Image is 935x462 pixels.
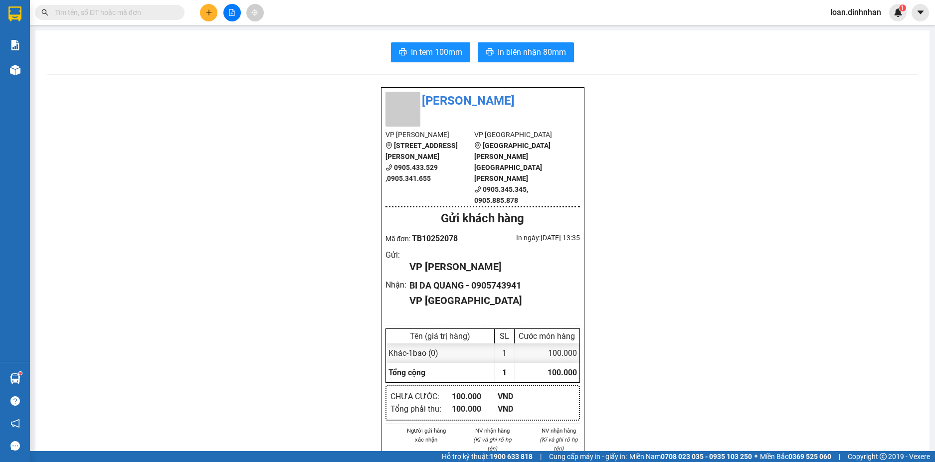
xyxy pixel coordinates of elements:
i: (Kí và ghi rõ họ tên) [473,436,512,452]
div: 1 [495,343,515,363]
img: warehouse-icon [10,65,20,75]
li: Người gửi hàng xác nhận [405,426,448,444]
div: Tổng phải thu : [390,403,452,415]
div: Gửi : [385,249,410,261]
div: Gửi khách hàng [385,209,580,228]
span: phone [474,186,481,193]
span: In biên nhận 80mm [498,46,566,58]
span: aim [251,9,258,16]
span: environment [385,142,392,149]
i: (Kí và ghi rõ họ tên) [540,436,578,452]
span: Hỗ trợ kỹ thuật: [442,451,533,462]
b: 0905.433.529 ,0905.341.655 [385,163,438,182]
span: | [839,451,840,462]
div: CHƯA CƯỚC : [390,390,452,403]
sup: 1 [899,4,906,11]
div: 100.000 [452,403,498,415]
span: Tổng cộng [388,368,425,377]
span: search [41,9,48,16]
span: caret-down [916,8,925,17]
span: loan.dinhnhan [822,6,889,18]
div: Tên (giá trị hàng) [388,331,492,341]
button: printerIn tem 100mm [391,42,470,62]
div: VND [498,403,544,415]
input: Tìm tên, số ĐT hoặc mã đơn [55,7,173,18]
span: ⚪️ [754,455,757,459]
b: 0905.345.345, 0905.885.878 [474,185,528,204]
span: environment [474,142,481,149]
div: In ngày: [DATE] 13:35 [483,232,580,243]
img: logo-vxr [8,6,21,21]
span: Miền Bắc [760,451,831,462]
div: Cước món hàng [517,331,577,341]
button: aim [246,4,264,21]
button: file-add [223,4,241,21]
span: 1 [502,368,507,377]
span: file-add [228,9,235,16]
b: [STREET_ADDRESS][PERSON_NAME] [385,142,458,160]
span: question-circle [10,396,20,406]
span: message [10,441,20,451]
strong: 1900 633 818 [490,453,533,461]
span: Cung cấp máy in - giấy in: [549,451,627,462]
span: TB10252078 [412,234,458,243]
img: solution-icon [10,40,20,50]
strong: 0369 525 060 [788,453,831,461]
li: NV nhận hàng [538,426,580,435]
span: printer [399,48,407,57]
span: copyright [880,453,887,460]
li: VP [PERSON_NAME] [385,129,475,140]
li: [PERSON_NAME] [385,92,580,111]
span: printer [486,48,494,57]
div: 100.000 [452,390,498,403]
strong: 0708 023 035 - 0935 103 250 [661,453,752,461]
span: 1 [901,4,904,11]
span: plus [205,9,212,16]
span: In tem 100mm [411,46,462,58]
span: phone [385,164,392,171]
button: plus [200,4,217,21]
button: printerIn biên nhận 80mm [478,42,574,62]
b: [GEOGRAPHIC_DATA][PERSON_NAME][GEOGRAPHIC_DATA][PERSON_NAME] [474,142,551,182]
span: Miền Nam [629,451,752,462]
div: BI DA QUANG - 0905743941 [409,279,571,293]
div: Mã đơn: [385,232,483,245]
div: VP [GEOGRAPHIC_DATA] [409,293,571,308]
sup: 1 [19,372,22,375]
div: VP [PERSON_NAME] [409,259,571,275]
button: caret-down [912,4,929,21]
div: VND [498,390,544,403]
span: notification [10,419,20,428]
div: 100.000 [515,343,579,363]
span: Khác - 1bao (0) [388,348,438,358]
li: NV nhận hàng [471,426,514,435]
span: 100.000 [548,368,577,377]
img: icon-new-feature [894,8,903,17]
div: SL [497,331,512,341]
span: | [540,451,542,462]
li: VP [GEOGRAPHIC_DATA] [474,129,563,140]
div: Nhận : [385,279,410,291]
img: warehouse-icon [10,373,20,384]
